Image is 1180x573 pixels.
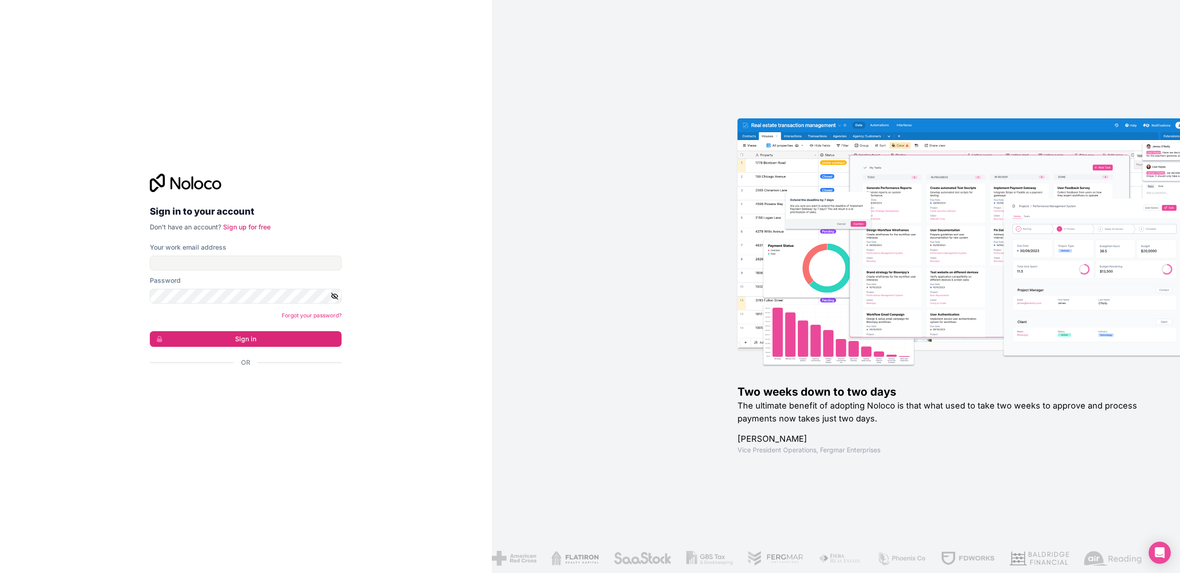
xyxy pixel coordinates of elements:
label: Your work email address [150,243,226,252]
h1: Two weeks down to two days [737,385,1150,399]
label: Password [150,276,181,285]
div: Open Intercom Messenger [1149,542,1171,564]
img: /assets/fiera-fwj2N5v4.png [818,551,861,566]
img: /assets/baldridge-DxmPIwAm.png [1009,551,1068,566]
h2: The ultimate benefit of adopting Noloco is that what used to take two weeks to approve and proces... [737,399,1150,425]
h1: [PERSON_NAME] [737,433,1150,445]
span: Don't have an account? [150,223,221,231]
span: Or [241,358,250,367]
img: /assets/fdworks-Bi04fVtw.png [940,551,994,566]
img: /assets/gbstax-C-GtDUiK.png [685,551,732,566]
img: /assets/airreading-FwAmRzSr.png [1083,551,1141,566]
h1: Vice President Operations , Fergmar Enterprises [737,445,1150,455]
iframe: Schaltfläche „Über Google anmelden“ [145,377,339,398]
a: Sign up for free [223,223,271,231]
input: Email address [150,256,342,270]
h2: Sign in to your account [150,203,342,220]
img: /assets/fergmar-CudnrXN5.png [747,551,803,566]
img: /assets/american-red-cross-BAupjrZR.png [491,551,536,566]
img: /assets/saastock-C6Zbiodz.png [613,551,671,566]
a: Forgot your password? [282,312,342,319]
img: /assets/flatiron-C8eUkumj.png [550,551,598,566]
input: Password [150,289,342,304]
img: /assets/phoenix-BREaitsQ.png [876,551,926,566]
button: Sign in [150,331,342,347]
